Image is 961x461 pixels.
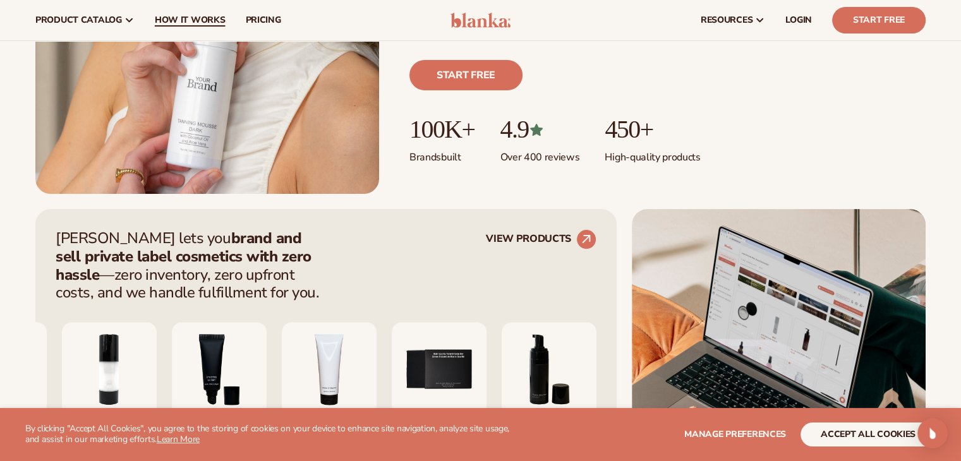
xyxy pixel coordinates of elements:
[172,322,267,417] img: Smoothing lip balm.
[409,60,523,90] a: Start free
[282,322,377,417] img: Vitamin c cleanser.
[409,143,474,164] p: Brands built
[785,15,812,25] span: LOGIN
[605,116,700,143] p: 450+
[917,418,948,448] div: Open Intercom Messenger
[450,13,511,28] img: logo
[500,116,579,143] p: 4.9
[409,116,474,143] p: 100K+
[801,422,936,446] button: accept all cookies
[392,322,487,417] img: Nature bar of soap.
[25,424,524,445] p: By clicking "Accept All Cookies", you agree to the storing of cookies on your device to enhance s...
[502,322,596,417] img: Foaming beard wash.
[486,229,596,249] a: VIEW PRODUCTS
[245,15,281,25] span: pricing
[157,433,200,445] a: Learn More
[500,143,579,164] p: Over 400 reviews
[56,228,311,285] strong: brand and sell private label cosmetics with zero hassle
[155,15,226,25] span: How It Works
[56,229,327,302] p: [PERSON_NAME] lets you —zero inventory, zero upfront costs, and we handle fulfillment for you.
[684,428,786,440] span: Manage preferences
[684,422,786,446] button: Manage preferences
[605,143,700,164] p: High-quality products
[832,7,926,33] a: Start Free
[35,15,122,25] span: product catalog
[62,322,157,417] img: Moisturizing lotion.
[701,15,752,25] span: resources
